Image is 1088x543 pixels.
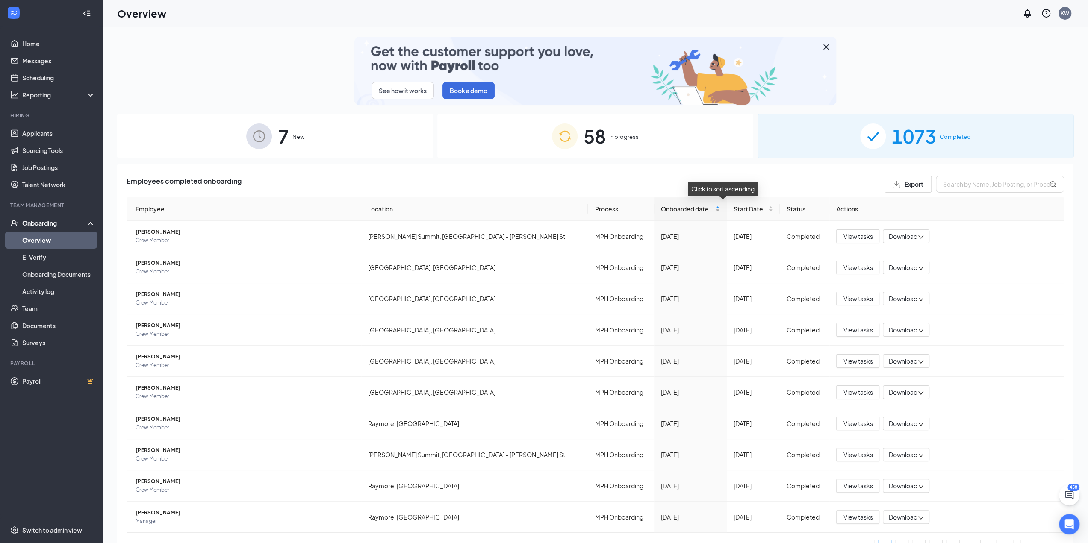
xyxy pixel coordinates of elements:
span: down [918,390,924,396]
span: Download [888,419,917,428]
td: MPH Onboarding [588,408,654,439]
div: Completed [787,356,823,366]
span: Download [888,388,917,397]
button: View tasks [836,510,879,524]
button: View tasks [836,448,879,461]
span: Crew Member [136,330,354,338]
div: Hiring [10,112,94,119]
button: View tasks [836,323,879,337]
div: [DATE] [734,232,773,241]
span: Crew Member [136,392,354,401]
span: New [292,132,304,141]
button: View tasks [836,354,879,368]
button: Book a demo [442,82,495,99]
div: Completed [787,450,823,459]
div: Completed [787,294,823,303]
svg: Cross [821,42,831,52]
a: Home [22,35,95,52]
td: MPH Onboarding [588,470,654,502]
a: Surveys [22,334,95,351]
div: [DATE] [734,263,773,272]
a: Job Postings [22,159,95,176]
div: [DATE] [734,294,773,303]
td: [PERSON_NAME] Summit, [GEOGRAPHIC_DATA] – [PERSON_NAME] St. [361,221,588,252]
span: Download [888,326,917,335]
span: Completed [940,132,971,141]
svg: Collapse [83,9,91,18]
span: View tasks [843,294,873,303]
div: [DATE] [734,450,773,459]
div: [DATE] [661,419,720,428]
input: Search by Name, Job Posting, or Process [936,176,1064,193]
div: Completed [787,325,823,335]
span: Start Date [734,204,767,214]
span: down [918,484,924,490]
span: Download [888,450,917,459]
svg: Analysis [10,91,19,99]
th: Status [780,197,829,221]
span: Download [888,357,917,366]
span: View tasks [843,263,873,272]
div: [DATE] [734,419,773,428]
a: Onboarding Documents [22,266,95,283]
th: Location [361,197,588,221]
div: [DATE] [661,325,720,335]
td: [GEOGRAPHIC_DATA], [GEOGRAPHIC_DATA] [361,377,588,408]
span: View tasks [843,232,873,241]
div: Open Intercom Messenger [1059,514,1079,534]
div: Completed [787,419,823,428]
td: [GEOGRAPHIC_DATA], [GEOGRAPHIC_DATA] [361,314,588,346]
a: Scheduling [22,69,95,86]
div: [DATE] [661,387,720,397]
span: View tasks [843,356,873,366]
svg: Notifications [1022,8,1032,18]
div: Completed [787,512,823,522]
span: Export [905,181,923,187]
a: Sourcing Tools [22,142,95,159]
td: Raymore, [GEOGRAPHIC_DATA] [361,470,588,502]
span: down [918,234,924,240]
button: View tasks [836,292,879,305]
div: Payroll [10,360,94,367]
span: down [918,296,924,302]
div: [DATE] [661,232,720,241]
span: Crew Member [136,267,354,276]
span: Onboarded date [661,204,714,214]
svg: ChatActive [1064,490,1074,500]
div: [DATE] [734,325,773,335]
h1: Overview [117,6,166,21]
td: [GEOGRAPHIC_DATA], [GEOGRAPHIC_DATA] [361,252,588,283]
a: Overview [22,232,95,249]
span: Crew Member [136,423,354,432]
div: Team Management [10,202,94,209]
svg: WorkstreamLogo [9,9,18,17]
span: View tasks [843,419,873,428]
span: down [918,515,924,521]
th: Process [588,197,654,221]
div: Onboarding [22,219,88,227]
span: 7 [278,121,289,151]
a: E-Verify [22,249,95,266]
span: [PERSON_NAME] [136,290,354,299]
a: Applicants [22,125,95,142]
span: 1073 [892,121,936,151]
span: down [918,328,924,334]
div: Switch to admin view [22,526,82,534]
span: down [918,265,924,271]
span: [PERSON_NAME] [136,446,354,455]
span: Crew Member [136,236,354,245]
a: Documents [22,317,95,334]
span: Crew Member [136,299,354,307]
span: Download [888,232,917,241]
div: [DATE] [734,356,773,366]
span: down [918,359,924,365]
div: Completed [787,263,823,272]
div: [DATE] [661,356,720,366]
span: Download [888,481,917,490]
button: View tasks [836,479,879,493]
th: Employee [127,197,361,221]
a: Team [22,300,95,317]
td: MPH Onboarding [588,377,654,408]
svg: QuestionInfo [1041,8,1051,18]
span: Download [888,294,917,303]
